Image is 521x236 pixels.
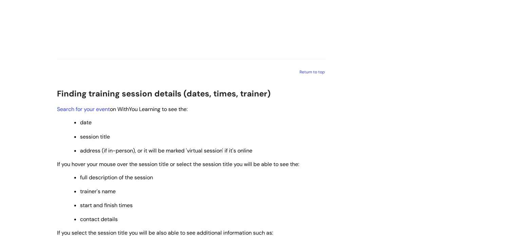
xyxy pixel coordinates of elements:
[57,88,271,99] span: Finding training session details (dates, times, trainer)
[80,202,133,209] span: start and finish times
[80,174,153,181] span: full description of the session
[300,69,325,75] a: Return to top
[80,147,252,154] span: address (if in-person), or it will be marked 'virtual session' if it's online
[80,133,110,140] span: session title
[80,188,116,195] span: trainer's name
[80,216,118,223] span: contact details
[57,106,110,113] a: Search for your event
[80,119,92,126] span: date
[57,106,188,113] span: on WithYou Learning to see the:
[57,161,299,168] span: If you hover your mouse over the session title or select the session title you will be able to se...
